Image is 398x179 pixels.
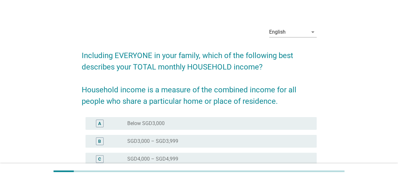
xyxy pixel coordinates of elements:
[127,120,165,127] label: Below SGD3,000
[127,138,178,144] label: SGD3,000 – SGD3,999
[309,28,317,36] i: arrow_drop_down
[98,156,101,162] div: C
[98,138,101,144] div: B
[82,43,317,107] h2: Including EVERYONE in your family, which of the following best describes your TOTAL monthly HOUSE...
[269,29,286,35] div: English
[127,156,178,162] label: SGD4,000 – SGD4,999
[98,120,101,127] div: A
